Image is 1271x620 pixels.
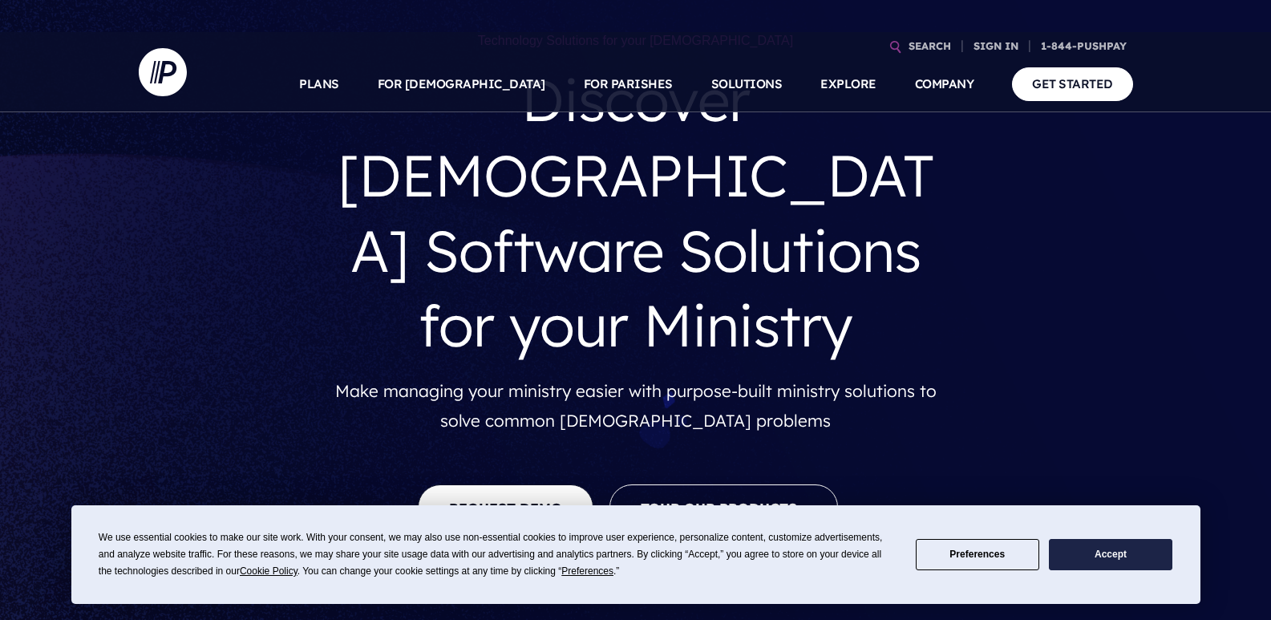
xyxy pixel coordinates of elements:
h3: Discover [DEMOGRAPHIC_DATA] Software Solutions for your Ministry [335,50,937,375]
a: SOLUTIONS [711,56,783,112]
a: COMPANY [915,56,974,112]
a: FOR PARISHES [584,56,673,112]
a: SEARCH [902,32,957,60]
a: GET STARTED [1012,67,1133,100]
a: 1-844-PUSHPAY [1034,32,1133,60]
a: PLANS [299,56,339,112]
button: Tour Our Products [609,484,838,532]
button: Accept [1049,539,1172,570]
p: Make managing your ministry easier with purpose-built ministry solutions to solve common [DEMOGRA... [335,376,937,436]
span: Cookie Policy [240,565,298,577]
span: Preferences [561,565,613,577]
a: EXPLORE [820,56,876,112]
button: Preferences [916,539,1039,570]
a: FOR [DEMOGRAPHIC_DATA] [378,56,545,112]
a: REQUEST DEMO [418,484,593,532]
div: We use essential cookies to make our site work. With your consent, we may also use non-essential ... [99,529,897,580]
div: Cookie Consent Prompt [71,505,1200,604]
a: SIGN IN [967,32,1025,60]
